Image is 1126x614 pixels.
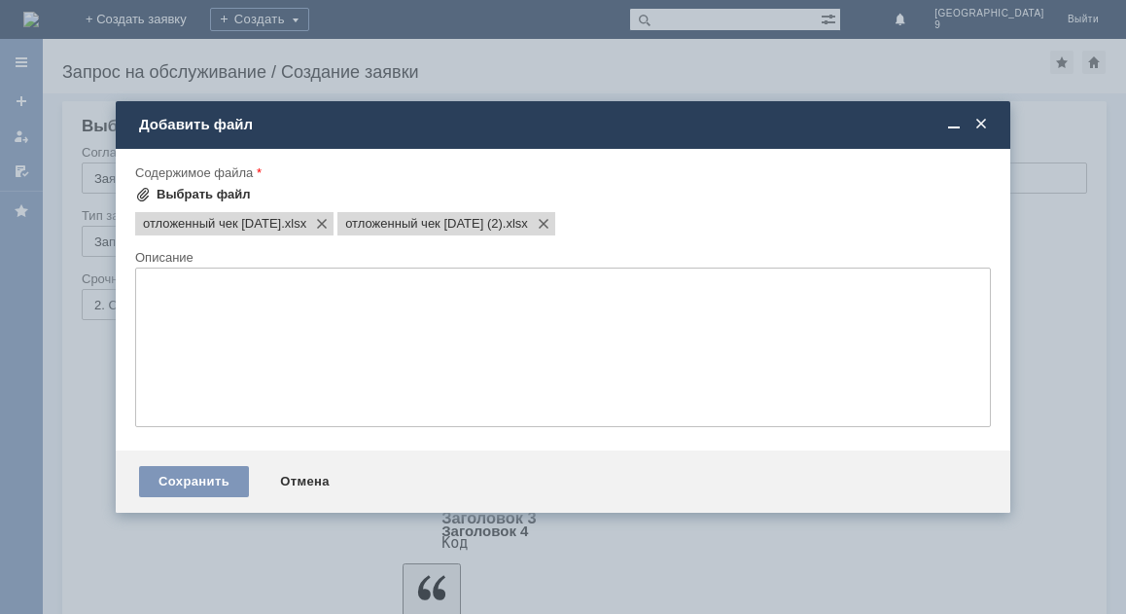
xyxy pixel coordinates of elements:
[143,216,281,232] span: отложенный чек 04.10.2025.xlsx
[135,166,987,179] div: Содержимое файла
[944,116,964,133] span: Свернуть (Ctrl + M)
[135,251,987,264] div: Описание
[281,216,306,232] span: отложенный чек 04.10.2025.xlsx
[139,116,991,133] div: Добавить файл
[8,23,284,39] div: прошу удалить отложенные чеки
[157,187,251,202] div: Выбрать файл
[345,216,503,232] span: отложенный чек 04.10.2025 (2).xlsx
[503,216,528,232] span: отложенный чек 04.10.2025 (2).xlsx
[971,116,991,133] span: Закрыть
[8,8,284,23] div: добрый вечер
